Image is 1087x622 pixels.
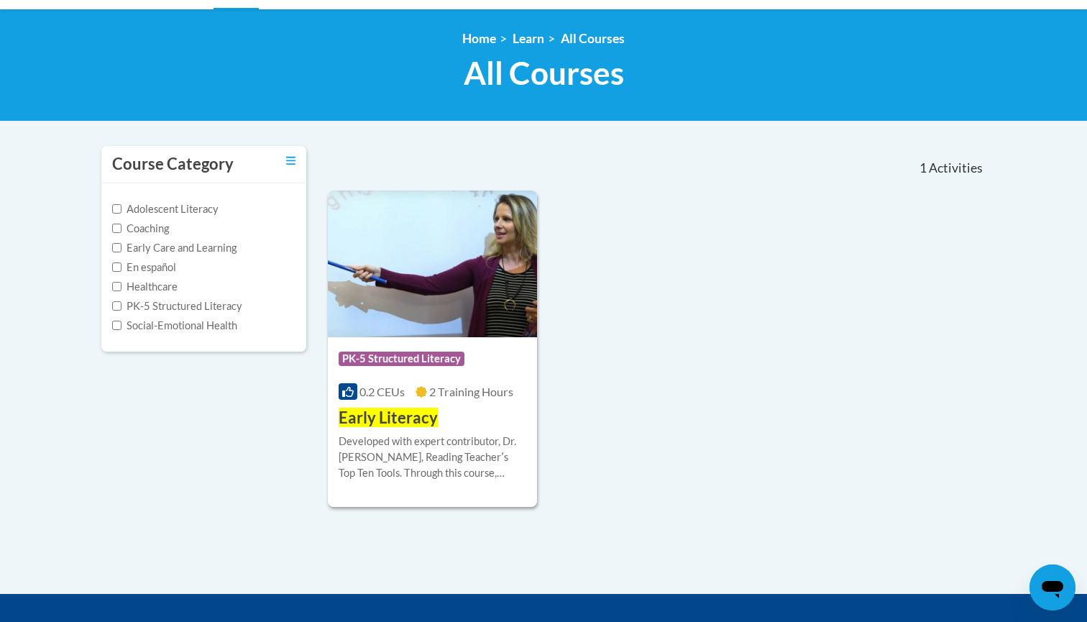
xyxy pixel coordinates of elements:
[112,240,237,256] label: Early Care and Learning
[339,352,464,366] span: PK-5 Structured Literacy
[561,31,625,46] a: All Courses
[112,260,176,275] label: En español
[1029,564,1075,610] iframe: Button to launch messaging window
[112,298,242,314] label: PK-5 Structured Literacy
[462,31,496,46] a: Home
[429,385,513,398] span: 2 Training Hours
[359,385,405,398] span: 0.2 CEUs
[929,160,983,176] span: Activities
[112,321,121,330] input: Checkbox for Options
[112,279,178,295] label: Healthcare
[919,160,927,176] span: 1
[112,204,121,214] input: Checkbox for Options
[112,221,169,237] label: Coaching
[112,243,121,252] input: Checkbox for Options
[328,191,537,337] img: Course Logo
[112,318,237,334] label: Social-Emotional Health
[112,262,121,272] input: Checkbox for Options
[286,153,295,169] a: Toggle collapse
[464,54,624,92] span: All Courses
[339,434,526,481] div: Developed with expert contributor, Dr. [PERSON_NAME], Reading Teacherʹs Top Ten Tools. Through th...
[339,408,438,427] span: Early Literacy
[112,153,234,175] h3: Course Category
[112,301,121,311] input: Checkbox for Options
[112,282,121,291] input: Checkbox for Options
[112,224,121,233] input: Checkbox for Options
[112,201,219,217] label: Adolescent Literacy
[513,31,544,46] a: Learn
[328,191,537,507] a: Course LogoPK-5 Structured Literacy0.2 CEUs2 Training Hours Early LiteracyDeveloped with expert c...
